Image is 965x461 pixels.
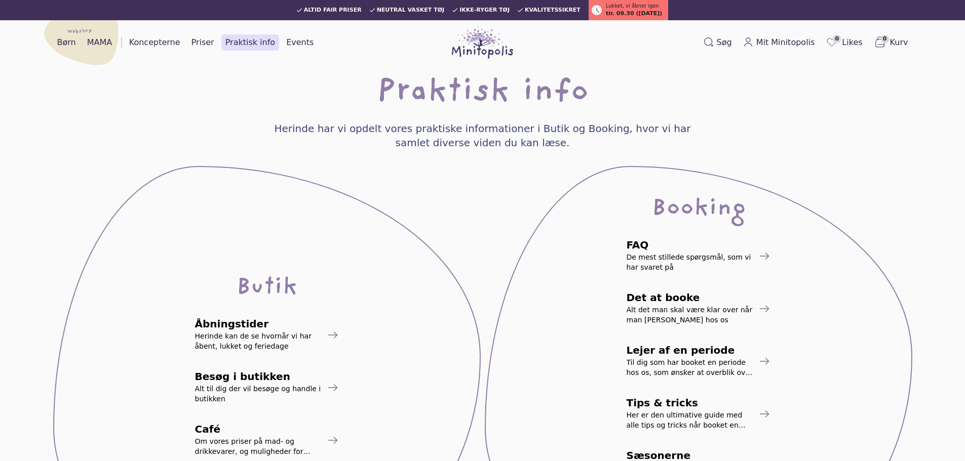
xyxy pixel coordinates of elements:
[304,7,362,13] span: Altid fair priser
[125,34,184,51] a: Koncepterne
[525,7,581,13] span: Kvalitetssikret
[606,10,662,18] span: tir. 09.30 ([DATE])
[606,2,659,10] span: Lukket, vi åbner igen
[890,36,908,49] span: Kurv
[739,34,819,51] a: Mit Minitopolis
[623,236,775,276] a: FAQDe mest stillede spørgsmål, som vi har svaret på
[191,367,343,408] a: Besøg i butikkenAlt til dig der vil besøge og handle i butikken
[842,36,862,49] span: Likes
[282,34,318,51] a: Events
[256,121,710,150] h4: Herinde har vi opdelt vores praktiske informationer i Butik og Booking, hvor vi har samlet divers...
[452,26,514,59] img: Minitopolis logo
[187,34,218,51] a: Priser
[717,36,732,49] span: Søg
[822,34,866,51] a: 0Likes
[833,35,841,43] span: 0
[651,199,746,220] div: Booking
[627,292,754,303] span: Det at booke
[627,345,754,355] span: Lejer af en periode
[195,424,323,434] span: Café
[881,35,889,43] span: 0
[623,341,775,382] a: Lejer af en periodeTil dig som har booket en periode hos os, som ønsker at overblik over processer
[195,384,323,404] span: Alt til dig der vil besøge og handle i butikken
[195,436,323,456] span: Om vores priser på mad- og drikkevarer, og muligheder for bestilling
[377,7,445,13] span: Neutral vasket tøj
[627,450,754,460] span: Sæsonerne
[627,410,754,430] span: Her er den ultimative guide med alle tips og tricks når booket en periode hos os
[53,34,80,51] a: Børn
[195,371,323,382] span: Besøg i butikken
[627,398,754,408] span: Tips & tricks
[195,331,323,351] span: Herinde kan de se hvornår vi har åbent, lukket og feriedage
[627,240,754,250] span: FAQ
[376,77,589,109] h1: Praktisk info
[627,357,754,378] span: Til dig som har booket en periode hos os, som ønsker at overblik over processer
[195,319,323,329] span: Åbningstider
[191,420,343,460] a: CaféOm vores priser på mad- og drikkevarer, og muligheder for bestilling
[623,394,775,434] a: Tips & tricksHer er den ultimative guide med alle tips og tricks når booket en periode hos os
[700,34,736,51] button: Søg
[459,7,510,13] span: Ikke-ryger tøj
[627,252,754,272] span: De mest stillede spørgsmål, som vi har svaret på
[870,34,912,51] button: 0Kurv
[221,34,279,51] a: Praktisk info
[191,315,343,355] a: ÅbningstiderHerinde kan de se hvornår vi har åbent, lukket og feriedage
[83,34,117,51] a: MAMA
[623,288,775,329] a: Det at bookeAlt det man skal være klar over når man [PERSON_NAME] hos os
[236,278,297,299] div: Butik
[756,36,815,49] span: Mit Minitopolis
[627,305,754,325] span: Alt det man skal være klar over når man [PERSON_NAME] hos os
